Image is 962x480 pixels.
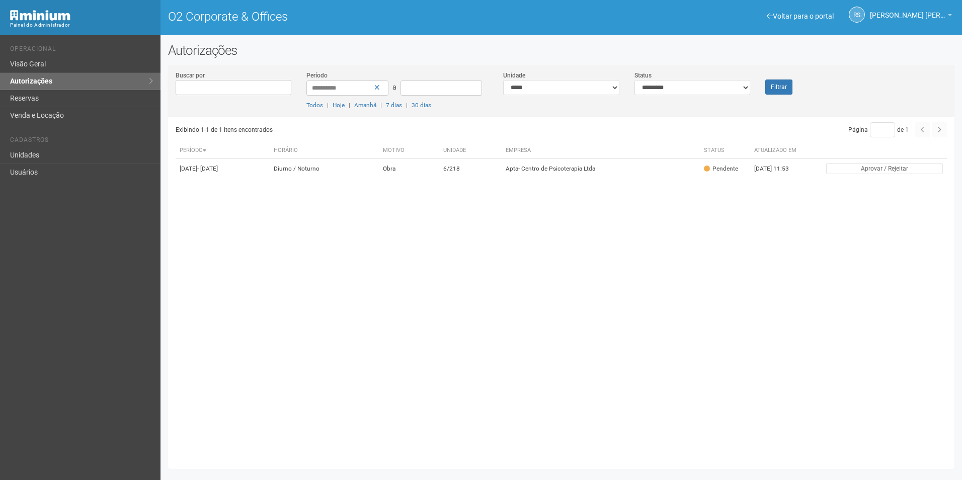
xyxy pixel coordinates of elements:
[306,102,323,109] a: Todos
[354,102,376,109] a: Amanhã
[333,102,345,109] a: Hoje
[750,142,806,159] th: Atualizado em
[750,159,806,179] td: [DATE] 11:53
[349,102,350,109] span: |
[10,45,153,56] li: Operacional
[826,163,943,174] button: Aprovar / Rejeitar
[380,102,382,109] span: |
[870,13,952,21] a: [PERSON_NAME] [PERSON_NAME]
[10,10,70,21] img: Minium
[502,142,700,159] th: Empresa
[392,83,396,91] span: a
[176,159,270,179] td: [DATE]
[168,10,554,23] h1: O2 Corporate & Offices
[412,102,431,109] a: 30 dias
[767,12,834,20] a: Voltar para o portal
[406,102,408,109] span: |
[197,165,218,172] span: - [DATE]
[439,142,502,159] th: Unidade
[168,43,954,58] h2: Autorizações
[270,142,379,159] th: Horário
[10,136,153,147] li: Cadastros
[765,79,792,95] button: Filtrar
[379,159,439,179] td: Obra
[634,71,652,80] label: Status
[379,142,439,159] th: Motivo
[176,71,205,80] label: Buscar por
[176,122,558,137] div: Exibindo 1-1 de 1 itens encontrados
[439,159,502,179] td: 6/218
[700,142,750,159] th: Status
[502,159,700,179] td: Apta- Centro de Psicoterapia Ltda
[849,7,865,23] a: RS
[306,71,328,80] label: Período
[870,2,945,19] span: Rayssa Soares Ribeiro
[327,102,329,109] span: |
[386,102,402,109] a: 7 dias
[704,165,738,173] div: Pendente
[503,71,525,80] label: Unidade
[176,142,270,159] th: Período
[848,126,909,133] span: Página de 1
[10,21,153,30] div: Painel do Administrador
[270,159,379,179] td: Diurno / Noturno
